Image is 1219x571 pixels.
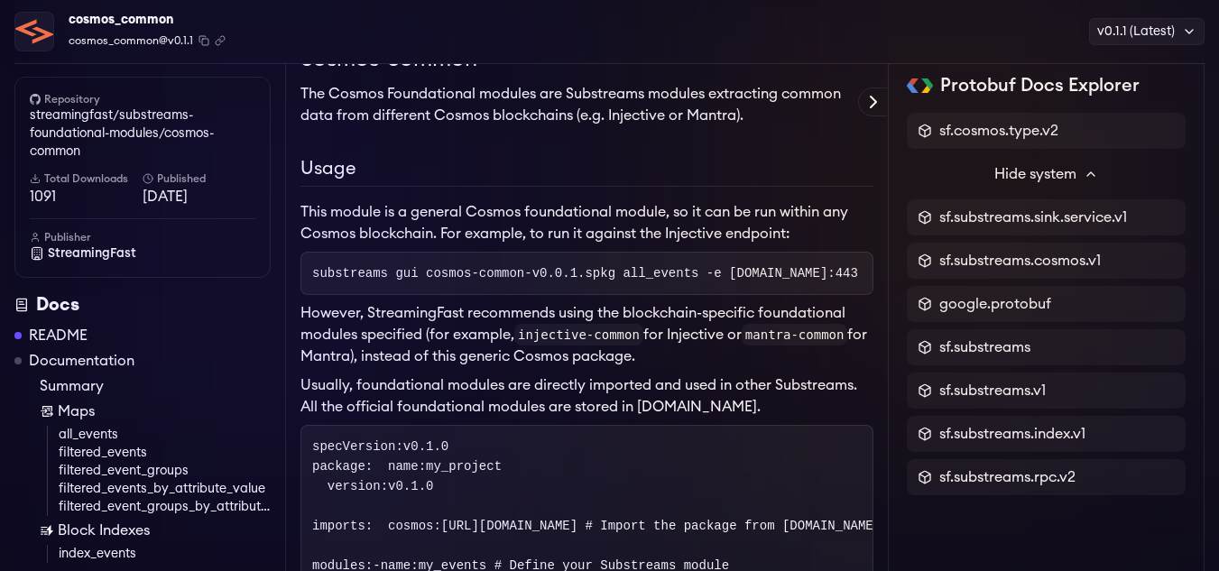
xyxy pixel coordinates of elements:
span: : [312,439,448,454]
h2: Protobuf Docs Explorer [940,73,1140,98]
span: google.protobuf [939,293,1051,315]
a: filtered_events [59,444,271,462]
span: v0.1.0 [388,479,433,493]
img: Map icon [40,404,54,419]
a: filtered_event_groups_by_attribute_value [59,498,271,516]
span: : [312,519,373,533]
span: : [373,519,881,533]
p: However, StreamingFast recommends using the blockchain-specific foundational modules specified (f... [300,302,873,367]
span: : [312,459,373,474]
span: package [312,459,365,474]
span: sf.substreams.rpc.v2 [939,466,1076,488]
span: sf.substreams.sink.service.v1 [939,207,1127,228]
a: Maps [40,401,271,422]
span: 1091 [30,186,143,207]
img: Package Logo [15,13,53,51]
p: The Cosmos Foundational modules are Substreams modules extracting common data from different Cosm... [300,83,873,126]
a: Documentation [29,350,134,372]
p: Usually, foundational modules are directly imported and used in other Substreams. All the officia... [300,374,873,418]
span: sf.substreams.v1 [939,380,1046,401]
div: cosmos_common [69,7,226,32]
span: Hide system [994,163,1076,185]
img: Block Index icon [40,523,54,538]
span: my_project [426,459,502,474]
span: sf.substreams.index.v1 [939,423,1085,445]
div: Docs [14,292,271,318]
span: sf.substreams [939,336,1030,358]
span: : [373,459,502,474]
span: # Import the package from [DOMAIN_NAME] [586,519,882,533]
img: github [30,94,41,105]
span: sf.cosmos.type.v2 [939,120,1058,142]
h6: Repository [30,92,255,106]
span: specVersion [312,439,395,454]
button: Copy .spkg link to clipboard [215,35,226,46]
a: index_events [59,545,271,563]
img: Protobuf [907,78,933,93]
span: cosmos [388,519,433,533]
h2: Usage [300,155,873,187]
h6: Published [143,171,255,186]
code: injective-common [514,324,643,345]
a: all_events [59,426,271,444]
button: Copy package name and version [199,35,209,46]
a: streamingfast/substreams-foundational-modules/cosmos-common [30,106,255,161]
span: cosmos_common@v0.1.1 [69,32,193,49]
span: version [328,479,381,493]
p: This module is a general Cosmos foundational module, so it can be run within any Cosmos blockchai... [300,201,873,244]
span: name [388,459,419,474]
a: Summary [40,375,271,397]
span: v0.1.0 [403,439,448,454]
a: Block Indexes [40,520,271,541]
span: [DATE] [143,186,255,207]
span: sf.substreams.cosmos.v1 [939,250,1101,272]
a: README [29,325,88,346]
code: mantra-common [742,324,848,345]
h6: Publisher [30,230,255,244]
span: [URL][DOMAIN_NAME] [441,519,577,533]
a: filtered_event_groups [59,462,271,480]
span: substreams gui cosmos-common-v0.0.1.spkg all_events -e [DOMAIN_NAME]:443 [312,266,858,281]
a: filtered_events_by_attribute_value [59,480,271,498]
span: : [312,479,433,493]
span: imports [312,519,365,533]
h6: Total Downloads [30,171,143,186]
div: v0.1.1 (Latest) [1089,18,1205,45]
button: Hide system [907,156,1186,192]
span: StreamingFast [48,244,136,262]
a: StreamingFast [30,244,255,262]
